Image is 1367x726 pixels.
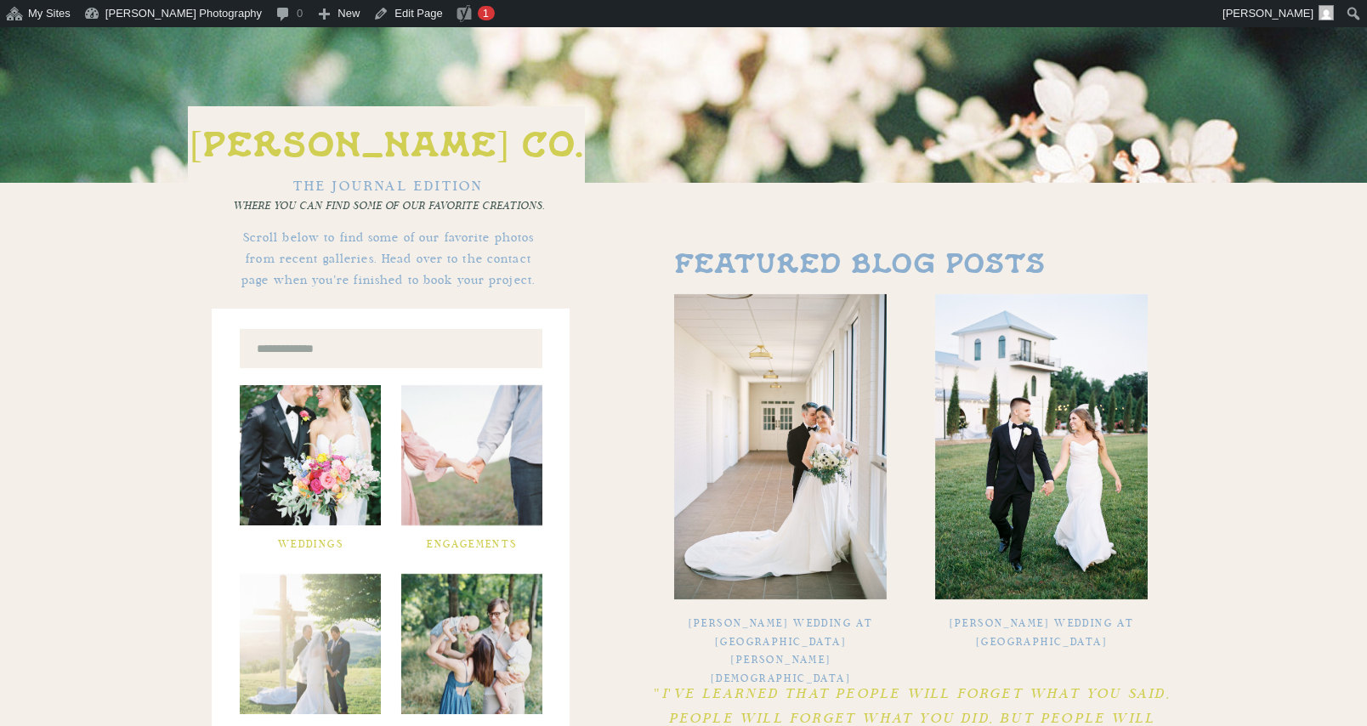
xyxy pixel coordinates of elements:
[1222,7,1313,20] span: [PERSON_NAME]
[935,294,1148,599] img: Bride and groom hold hands outside Blackberry Ridge in Trenton, Georgia
[950,619,1135,648] a: [PERSON_NAME] Wedding at [GEOGRAPHIC_DATA]
[689,619,874,684] a: [PERSON_NAME] Wedding at [GEOGRAPHIC_DATA][PERSON_NAME][DEMOGRAPHIC_DATA]
[224,198,553,223] p: Where you can find some of our favorite creations.
[411,536,534,560] a: Engagements
[235,228,542,293] p: Scroll below to find some of our favorite photos from recent galleries. Head over to the contact ...
[483,7,489,20] span: 1
[188,127,585,168] h1: [PERSON_NAME] co.
[674,250,1149,300] h1: Featured Blog Posts
[248,175,528,196] h3: the journal edition
[674,294,887,599] a: Griswold Wedding at Fort Payne First Baptist Church
[249,536,372,560] a: Weddings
